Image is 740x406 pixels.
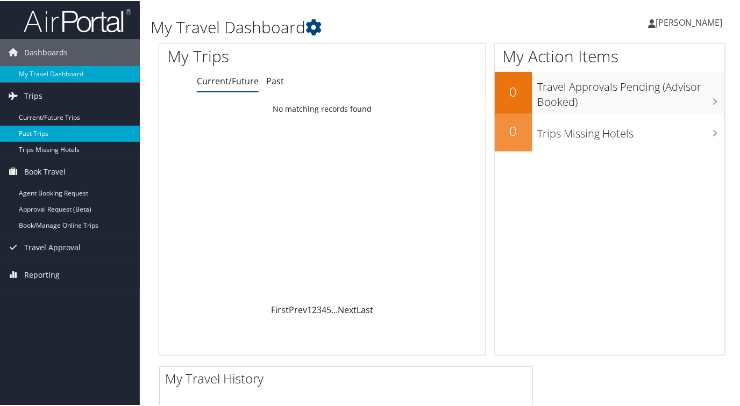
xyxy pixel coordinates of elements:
a: 4 [322,303,326,315]
span: Dashboards [24,38,68,65]
span: Book Travel [24,157,66,184]
h3: Trips Missing Hotels [538,120,725,140]
span: Reporting [24,260,60,287]
img: airportal-logo.png [24,7,131,32]
a: 0Trips Missing Hotels [495,113,725,150]
h1: My Action Items [495,44,725,67]
a: 1 [307,303,312,315]
h1: My Travel Dashboard [151,15,539,38]
a: 3 [317,303,322,315]
span: Trips [24,82,42,108]
span: [PERSON_NAME] [656,16,723,27]
a: Next [338,303,357,315]
span: Travel Approval [24,233,81,260]
td: No matching records found [159,98,486,118]
a: [PERSON_NAME] [649,5,734,38]
a: Last [357,303,373,315]
h3: Travel Approvals Pending (Advisor Booked) [538,73,725,108]
h2: My Travel History [165,368,532,387]
a: 0Travel Approvals Pending (Advisor Booked) [495,71,725,112]
a: Prev [289,303,307,315]
a: 2 [312,303,317,315]
h1: My Trips [167,44,341,67]
a: Current/Future [197,74,259,86]
h2: 0 [495,82,532,100]
a: First [271,303,289,315]
a: Past [266,74,284,86]
h2: 0 [495,121,532,139]
a: 5 [326,303,331,315]
span: … [331,303,338,315]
